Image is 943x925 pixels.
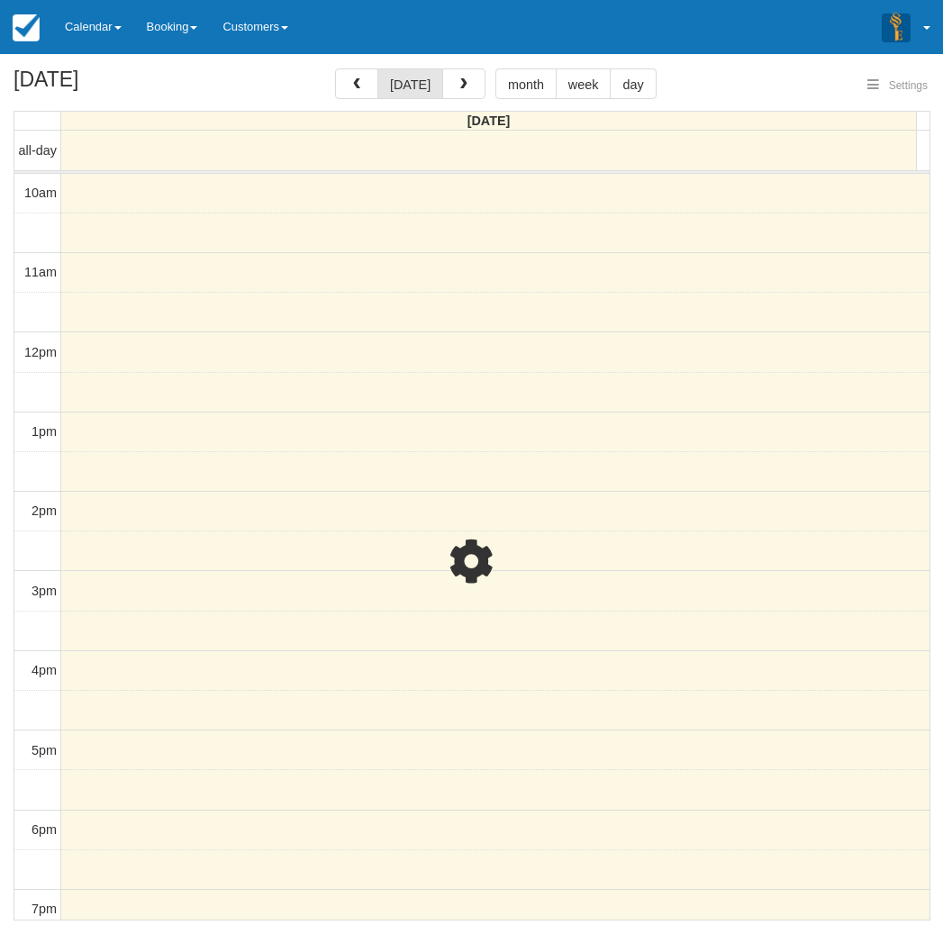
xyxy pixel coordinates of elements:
span: 5pm [32,743,57,757]
span: 2pm [32,503,57,518]
span: 1pm [32,424,57,439]
span: Settings [889,79,928,92]
span: 10am [24,186,57,200]
span: 11am [24,265,57,279]
button: week [556,68,612,99]
span: 7pm [32,902,57,916]
span: 4pm [32,663,57,677]
img: checkfront-main-nav-mini-logo.png [13,14,40,41]
h2: [DATE] [14,68,241,102]
span: 6pm [32,822,57,837]
button: month [495,68,557,99]
span: [DATE] [467,113,511,128]
button: Settings [857,73,938,99]
span: all-day [19,143,57,158]
img: A3 [882,13,911,41]
span: 12pm [24,345,57,359]
button: day [610,68,656,99]
span: 3pm [32,584,57,598]
button: [DATE] [377,68,443,99]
